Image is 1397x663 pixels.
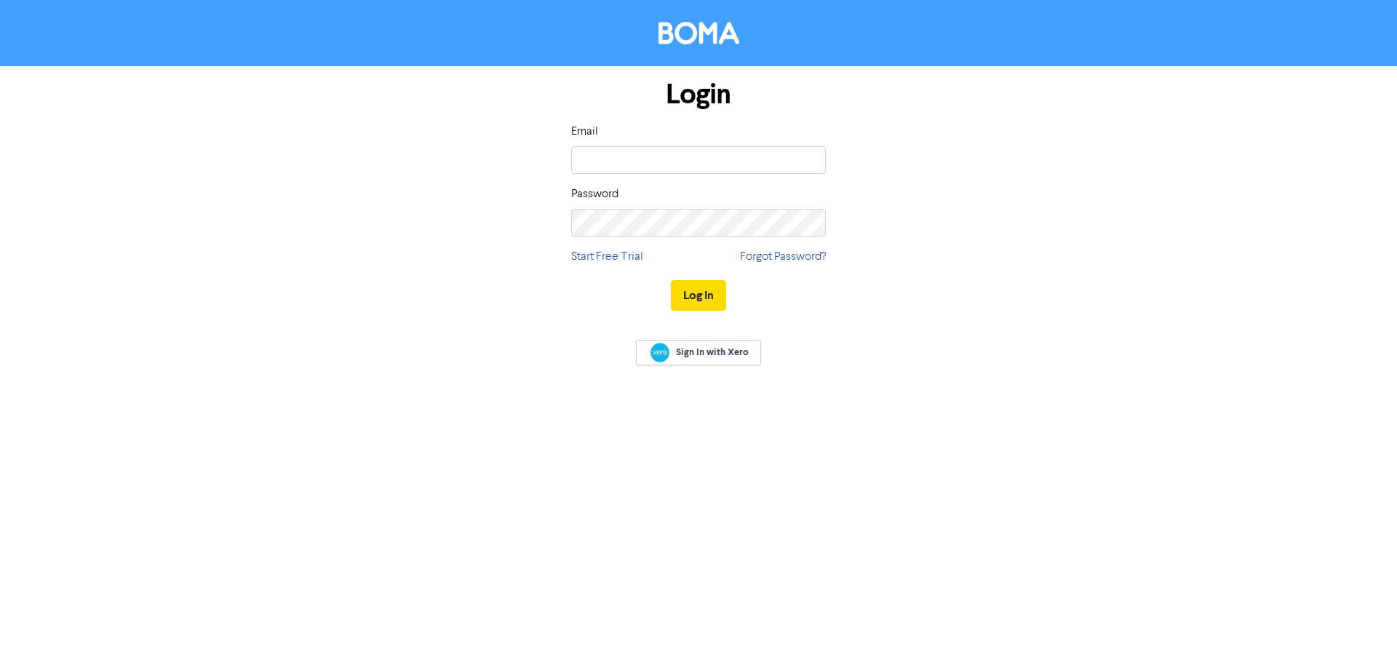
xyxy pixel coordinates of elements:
a: Sign In with Xero [636,340,761,365]
img: BOMA Logo [658,22,739,44]
img: Xero logo [650,343,669,362]
a: Start Free Trial [571,248,643,266]
a: Forgot Password? [740,248,826,266]
span: Sign In with Xero [676,346,749,359]
label: Password [571,186,618,203]
label: Email [571,123,598,140]
h1: Login [571,78,826,111]
button: Log In [671,280,726,311]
